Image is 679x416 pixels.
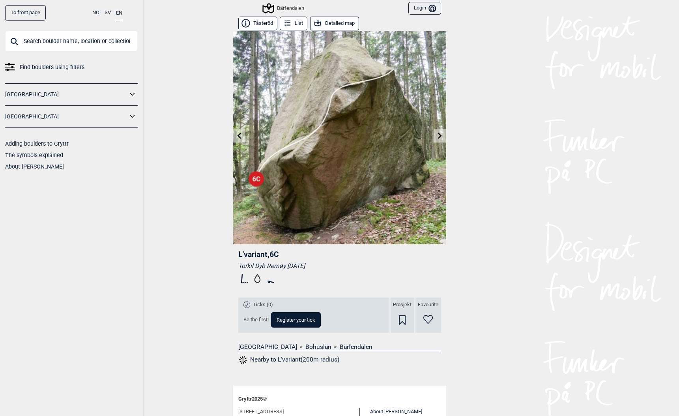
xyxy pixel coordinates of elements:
[277,317,315,322] span: Register your tick
[238,355,340,365] button: Nearby to L'variant(200m radius)
[243,317,269,323] span: Be the first!
[5,163,64,170] a: About [PERSON_NAME]
[5,152,63,158] a: The symbols explained
[238,391,441,408] div: Gryttr 2025 ©
[238,343,441,351] nav: > >
[418,302,438,308] span: Favourite
[238,408,284,416] span: [STREET_ADDRESS]
[391,298,414,333] div: Prosjekt
[340,343,372,351] a: Bärfendalen
[5,111,127,122] a: [GEOGRAPHIC_DATA]
[408,2,441,15] button: Login
[271,312,321,328] button: Register your tick
[238,250,279,259] span: L'variant , 6C
[253,302,273,308] span: Ticks (0)
[264,4,304,13] div: Bärfendalen
[5,62,138,73] a: Find boulders using filters
[20,62,84,73] span: Find boulders using filters
[238,17,277,30] button: Tåsteröd
[92,5,99,21] button: NO
[105,5,111,21] button: SV
[305,343,331,351] a: Bohuslän
[5,141,69,147] a: Adding boulders to Gryttr
[5,89,127,100] a: [GEOGRAPHIC_DATA]
[280,17,307,30] button: List
[370,409,422,414] a: About [PERSON_NAME]
[5,5,46,21] a: To front page
[5,31,138,51] input: Search boulder name, location or collection
[238,343,297,351] a: [GEOGRAPHIC_DATA]
[238,262,441,270] div: Torkil Dyb Remøy [DATE]
[233,31,446,244] img: Lvariant
[116,5,122,21] button: EN
[310,17,359,30] button: Detailed map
